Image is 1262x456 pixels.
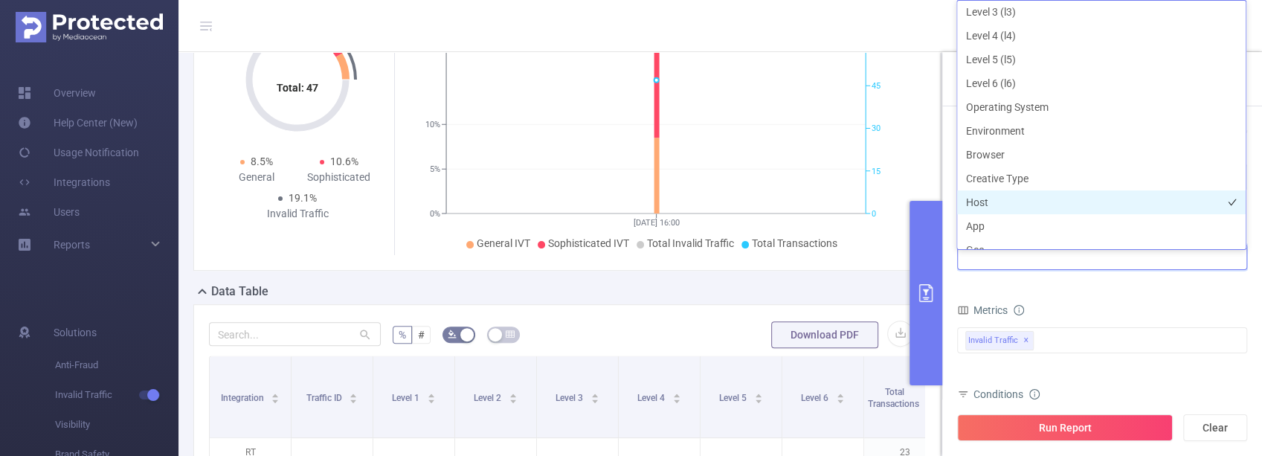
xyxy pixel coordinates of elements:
i: icon: check [1228,103,1237,112]
span: Reports [54,239,90,251]
i: icon: caret-up [754,391,762,396]
button: Clear [1183,414,1247,441]
i: icon: caret-down [590,397,599,402]
span: Level 4 [637,393,667,403]
i: icon: caret-up [836,391,844,396]
i: icon: check [1228,55,1237,64]
i: icon: check [1228,222,1237,231]
div: Sort [349,391,358,400]
tspan: 0 [872,209,876,219]
i: icon: info-circle [1029,389,1040,399]
i: icon: check [1228,7,1237,16]
span: Visibility [55,410,178,440]
span: Sophisticated IVT [548,237,629,249]
span: Metrics [957,304,1008,316]
div: Sort [509,391,518,400]
i: icon: caret-up [672,391,680,396]
span: Invalid Traffic [55,380,178,410]
button: Download PDF [771,321,878,348]
a: Reports [54,230,90,260]
tspan: [DATE] 16:00 [633,218,679,228]
tspan: 5% [430,164,440,174]
i: icon: caret-down [672,397,680,402]
tspan: 19.1% [419,43,440,53]
span: Level 6 [801,393,831,403]
div: Sort [590,391,599,400]
a: Integrations [18,167,110,197]
i: icon: info-circle [1014,305,1024,315]
i: icon: caret-up [427,391,435,396]
a: Overview [18,78,96,108]
span: % [399,329,406,341]
li: Creative Type [957,167,1246,190]
span: Level 3 [556,393,585,403]
span: Invalid Traffic [965,331,1034,350]
i: icon: caret-down [271,397,280,402]
div: Sophisticated [297,170,380,185]
li: Browser [957,143,1246,167]
span: 10.6% [330,155,358,167]
i: icon: check [1228,174,1237,183]
span: ✕ [1023,332,1029,350]
tspan: 30 [872,124,880,134]
i: icon: check [1228,245,1237,254]
li: Level 4 (l4) [957,24,1246,48]
div: Sort [754,391,763,400]
tspan: 45 [872,81,880,91]
img: Protected Media [16,12,163,42]
span: Conditions [973,388,1040,400]
li: App [957,214,1246,238]
a: Users [18,197,80,227]
i: icon: caret-up [350,391,358,396]
span: Anti-Fraud [55,350,178,380]
span: # [418,329,425,341]
span: 8.5% [251,155,273,167]
span: Traffic ID [306,393,344,403]
input: Search... [209,322,381,346]
li: Geo [957,238,1246,262]
span: Total Transactions [752,237,837,249]
span: Total Transactions [868,387,921,409]
div: Sort [836,391,845,400]
i: icon: check [1228,150,1237,159]
i: Filter menu [924,356,945,437]
i: icon: caret-up [509,391,517,396]
i: icon: caret-up [271,391,280,396]
div: Sort [672,391,681,400]
span: Total Invalid Traffic [647,237,734,249]
span: Integration [221,393,266,403]
tspan: 0% [430,209,440,219]
i: icon: caret-up [590,391,599,396]
span: Level 5 [719,393,749,403]
i: icon: check [1228,79,1237,88]
li: Level 5 (l5) [957,48,1246,71]
span: Level 1 [392,393,422,403]
li: Operating System [957,95,1246,119]
h2: Data Table [211,283,268,301]
i: icon: table [506,330,515,338]
tspan: 60 [872,43,880,53]
i: icon: caret-down [427,397,435,402]
tspan: Total: 47 [277,82,318,94]
a: Help Center (New) [18,108,138,138]
i: icon: caret-down [509,397,517,402]
li: Level 6 (l6) [957,71,1246,95]
i: icon: check [1228,31,1237,40]
tspan: 10% [425,120,440,129]
div: General [215,170,297,185]
a: Usage Notification [18,138,139,167]
span: 19.1% [289,192,317,204]
tspan: 15 [872,167,880,176]
i: icon: caret-down [836,397,844,402]
li: Environment [957,119,1246,143]
li: Host [957,190,1246,214]
i: icon: check [1228,198,1237,207]
div: Sort [271,391,280,400]
span: Level 2 [474,393,503,403]
span: Solutions [54,318,97,347]
span: General IVT [477,237,530,249]
i: icon: check [1228,126,1237,135]
i: icon: caret-down [754,397,762,402]
div: Invalid Traffic [257,206,339,222]
div: Sort [427,391,436,400]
